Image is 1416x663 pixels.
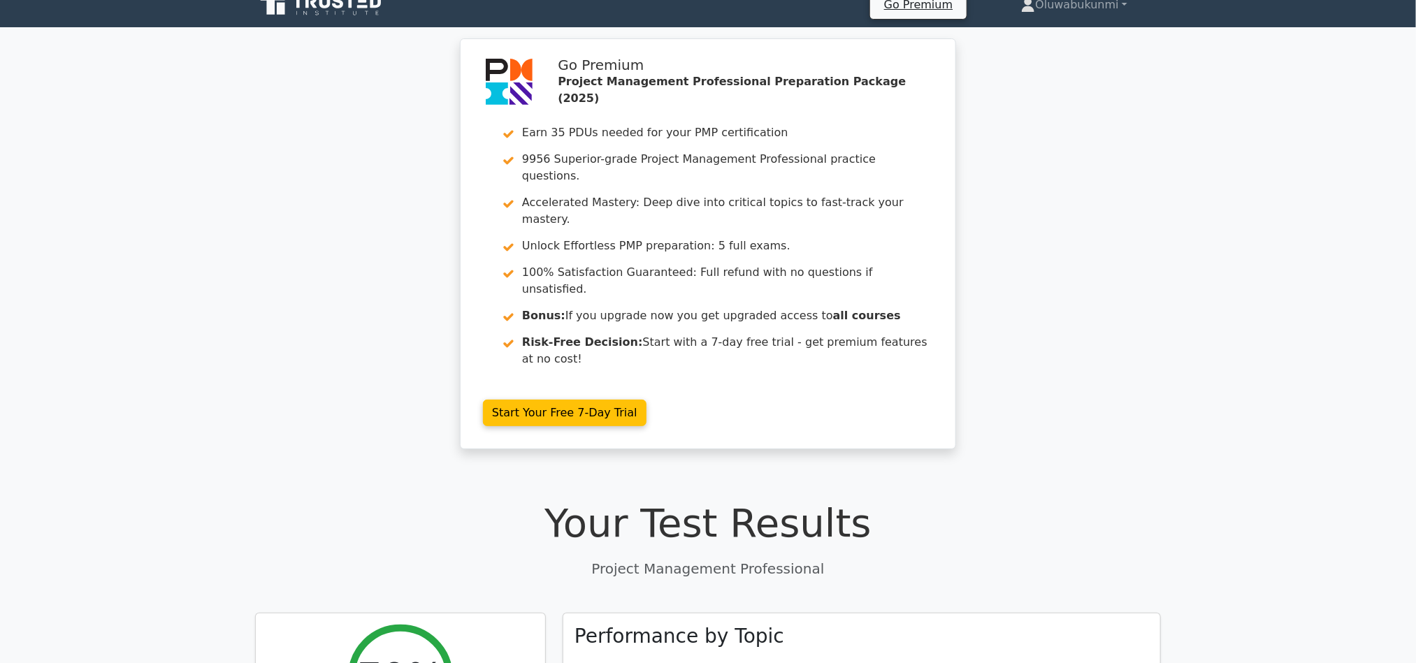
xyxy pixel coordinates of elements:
p: Project Management Professional [255,558,1161,579]
h1: Your Test Results [255,500,1161,546]
h3: Performance by Topic [575,625,784,648]
a: Start Your Free 7-Day Trial [483,400,646,426]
